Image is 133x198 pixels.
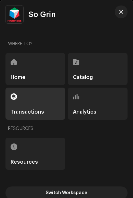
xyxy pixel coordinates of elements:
[11,159,38,165] h5: Resources
[29,11,56,18] span: So Grin
[73,75,93,80] h5: Catalog
[5,121,128,136] re-a-nav-header: Resources
[5,36,128,52] re-a-nav-header: Where to?
[73,109,96,115] h5: Analytics
[5,5,23,23] img: feab3aad-9b62-475c-8caf-26f15a9573ee
[11,109,44,115] h5: Transactions
[11,75,25,80] h5: Home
